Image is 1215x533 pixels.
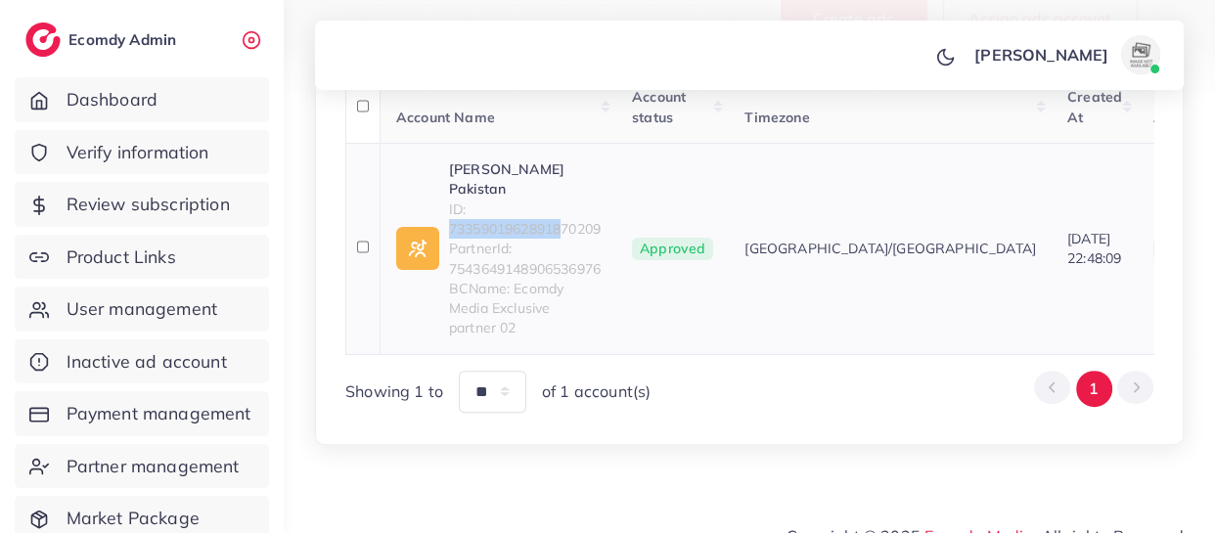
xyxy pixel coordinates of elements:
img: logo [25,22,61,57]
a: Dashboard [15,77,269,122]
a: [PERSON_NAME] Pakistan [449,159,601,200]
span: Payment management [67,401,251,426]
span: Dashboard [67,87,157,112]
span: Market Package [67,506,200,531]
span: BCName: Ecomdy Media Exclusive partner 02 [449,279,601,338]
span: User management [67,296,217,322]
a: Product Links [15,235,269,280]
span: Review subscription [67,192,230,217]
span: Account Name [396,109,495,126]
span: PartnerId: 7543649148906536976 [449,239,601,279]
span: Approved [632,238,713,261]
img: avatar [1121,35,1160,74]
a: Inactive ad account [15,339,269,384]
span: Inactive ad account [67,349,227,375]
span: ID: 7335901962891870209 [449,200,601,240]
img: ic-ad-info.7fc67b75.svg [396,227,439,270]
a: Payment management [15,391,269,436]
span: Product Links [67,244,176,270]
span: Verify information [67,140,209,165]
h2: Ecomdy Admin [68,30,181,49]
a: [PERSON_NAME]avatar [964,35,1168,74]
span: Timezone [744,109,809,126]
a: User management [15,287,269,332]
p: [PERSON_NAME] [974,43,1108,67]
ul: Pagination [1034,371,1153,407]
a: Review subscription [15,182,269,227]
a: Partner management [15,444,269,489]
span: Showing 1 to [345,380,443,403]
button: Go to page 1 [1076,371,1112,407]
span: [DATE] 22:48:09 [1067,230,1121,267]
span: Partner management [67,454,240,479]
a: Verify information [15,130,269,175]
span: [GEOGRAPHIC_DATA]/[GEOGRAPHIC_DATA] [744,239,1036,258]
span: Created At [1067,88,1122,125]
span: of 1 account(s) [542,380,651,403]
a: logoEcomdy Admin [25,22,181,57]
span: Account status [632,88,686,125]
